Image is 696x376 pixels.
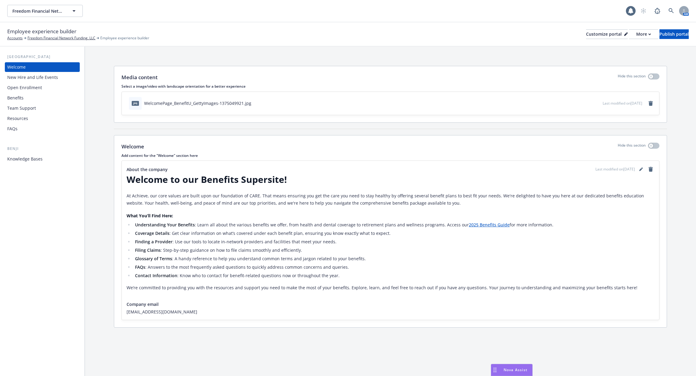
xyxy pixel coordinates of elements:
a: Benefits [5,93,80,103]
li: : Step-by-step guidance on how to file claims smoothly and efficiently. [133,247,654,254]
li: : A handy reference to help you understand common terms and jargon related to your benefits. [133,255,654,262]
h1: Welcome to our Benefits Supersite! [127,174,654,185]
div: Knowledge Bases [7,154,43,164]
a: remove [647,100,654,107]
button: Freedom Financial Network Funding, LLC [7,5,83,17]
a: New Hire and Life Events [5,73,80,82]
button: Customize portal [586,29,628,39]
strong: Coverage Details [135,230,169,236]
li: : Answers to the most frequently asked questions to quickly address common concerns and queries. [133,264,654,271]
strong: Understanding Your Benefits [135,222,195,228]
strong: Glossary of Terms [135,256,172,261]
a: Freedom Financial Network Funding, LLC [27,35,95,41]
a: Resources [5,114,80,123]
div: [GEOGRAPHIC_DATA] [5,54,80,60]
span: Freedom Financial Network Funding, LLC [12,8,65,14]
div: Welcome [7,62,26,72]
a: 2025 Benefits Guide [469,222,510,228]
div: Resources [7,114,28,123]
div: Open Enrollment [7,83,42,92]
a: Welcome [5,62,80,72]
p: Hide this section [618,73,646,81]
a: Open Enrollment [5,83,80,92]
div: Benji [5,146,80,152]
li: : Use our tools to locate in-network providers and facilities that meet your needs. [133,238,654,245]
p: Add content for the "Welcome" section here [121,153,659,158]
button: Publish portal [659,29,689,39]
span: Company email [127,301,159,307]
span: Last modified on [DATE] [595,167,635,172]
strong: FAQs [135,264,145,270]
a: Accounts [7,35,23,41]
a: FAQs [5,124,80,134]
div: WelcomePage_BenefitU_GettyImages-1375049921.jpg [144,100,251,106]
a: Knowledge Bases [5,154,80,164]
strong: What You’ll Find Here: [127,213,173,219]
p: Select a image/video with landscape orientation for a better experience [121,84,659,89]
span: [EMAIL_ADDRESS][DOMAIN_NAME] [127,309,654,315]
button: More [629,29,658,39]
span: Employee experience builder [7,28,76,35]
span: Employee experience builder [100,35,149,41]
li: : Know who to contact for benefit-related questions now or throughout the year. [133,272,654,279]
strong: Filing Claims [135,247,161,253]
button: download file [585,100,590,106]
a: editPencil [637,166,645,173]
p: Media content [121,73,158,81]
span: jpg [132,101,139,105]
p: Hide this section [618,143,646,151]
p: At Achieve, our core values are built upon our foundation of CARE. That means ensuring you get th... [127,192,654,207]
span: Nova Assist [504,367,527,372]
div: Publish portal [659,30,689,39]
div: Customize portal [586,30,628,39]
div: More [636,30,651,39]
a: Search [665,5,677,17]
div: Benefits [7,93,24,103]
button: preview file [595,100,600,106]
strong: Contact Information [135,273,177,278]
div: FAQs [7,124,18,134]
p: We’re committed to providing you with the resources and support you need to make the most of your... [127,284,654,291]
a: Team Support [5,103,80,113]
strong: Finding a Provider [135,239,172,245]
div: New Hire and Life Events [7,73,58,82]
a: Report a Bug [651,5,663,17]
li: : Learn all about the various benefits we offer, from health and dental coverage to retirement pl... [133,221,654,229]
div: Drag to move [491,364,499,376]
div: Team Support [7,103,36,113]
span: Last modified on [DATE] [603,101,642,106]
button: Nova Assist [491,364,533,376]
li: : Get clear information on what’s covered under each benefit plan, ensuring you know exactly what... [133,230,654,237]
a: remove [647,166,654,173]
p: Welcome [121,143,144,151]
a: Start snowing [637,5,649,17]
span: About the company [127,166,168,173]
